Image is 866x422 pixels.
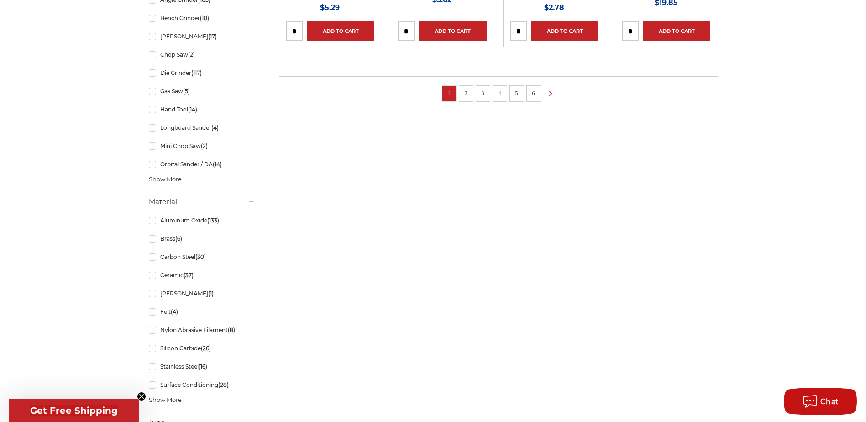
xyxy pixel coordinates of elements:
span: (8) [228,327,235,333]
a: Felt [149,304,255,320]
a: 1 [445,88,454,98]
a: Die Grinder [149,65,255,81]
span: (16) [199,363,207,370]
a: Stainless Steel [149,359,255,375]
a: Longboard Sander [149,120,255,136]
a: 2 [462,88,471,98]
a: Add to Cart [419,21,486,41]
span: (2) [188,51,195,58]
a: 5 [512,88,521,98]
span: (2) [201,142,208,149]
span: (117) [191,69,202,76]
h5: Material [149,196,255,207]
span: Show More [149,396,182,405]
span: $5.29 [320,3,340,12]
span: (6) [175,235,182,242]
a: Aluminum Oxide [149,212,255,228]
span: (37) [184,272,194,279]
a: Carbon Steel [149,249,255,265]
span: (26) [201,345,211,352]
a: Surface Conditioning [149,377,255,393]
span: (14) [188,106,197,113]
button: Chat [784,388,857,415]
a: Chop Saw [149,47,255,63]
span: (4) [211,124,219,131]
a: Add to Cart [643,21,710,41]
span: Show More [149,175,182,184]
a: Gas Saw [149,83,255,99]
span: $2.78 [544,3,564,12]
a: 3 [478,88,488,98]
a: Add to Cart [531,21,598,41]
span: (17) [208,33,217,40]
button: Close teaser [137,392,146,401]
a: Ceramic [149,267,255,283]
span: (28) [218,381,229,388]
span: (5) [183,88,190,95]
a: [PERSON_NAME] [149,28,255,44]
a: Hand Tool [149,101,255,117]
a: Mini Chop Saw [149,138,255,154]
span: Chat [820,397,839,406]
a: Nylon Abrasive Filament [149,322,255,338]
span: (133) [207,217,219,224]
a: 4 [495,88,504,98]
a: [PERSON_NAME] [149,285,255,301]
span: (1) [208,290,214,297]
a: Silicon Carbide [149,340,255,356]
span: (4) [171,308,178,315]
div: Get Free ShippingClose teaser [9,399,139,422]
a: Add to Cart [307,21,374,41]
span: Get Free Shipping [30,405,118,416]
a: Orbital Sander / DA [149,156,255,172]
span: (30) [195,253,206,260]
a: Bench Grinder [149,10,255,26]
a: 6 [529,88,538,98]
span: (14) [213,161,222,168]
a: Brass [149,231,255,247]
span: (10) [200,15,209,21]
